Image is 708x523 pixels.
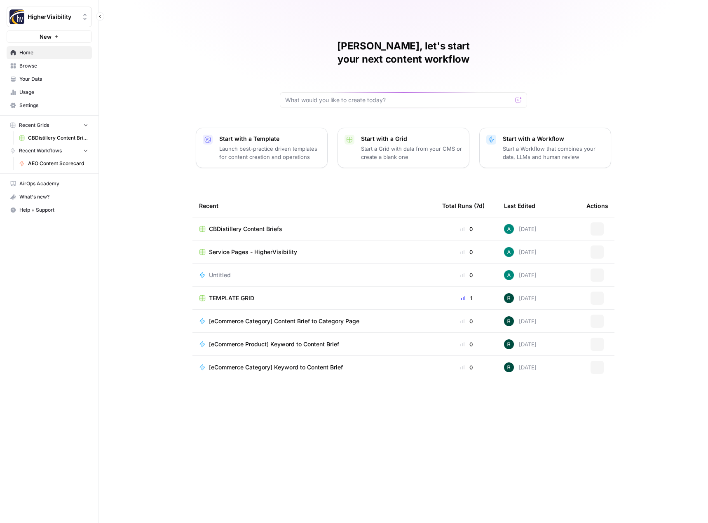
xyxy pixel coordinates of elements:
[442,363,491,371] div: 0
[7,46,92,59] a: Home
[338,128,469,168] button: Start with a GridStart a Grid with data from your CMS or create a blank one
[504,270,537,280] div: [DATE]
[504,339,537,349] div: [DATE]
[361,135,462,143] p: Start with a Grid
[442,294,491,302] div: 1
[280,40,527,66] h1: [PERSON_NAME], let's start your next content workflow
[479,128,611,168] button: Start with a WorkflowStart a Workflow that combines your data, LLMs and human review
[7,7,92,27] button: Workspace: HigherVisibility
[442,225,491,233] div: 0
[19,75,88,83] span: Your Data
[219,135,321,143] p: Start with a Template
[442,271,491,279] div: 0
[19,147,62,154] span: Recent Workflows
[504,293,537,303] div: [DATE]
[199,225,429,233] a: CBDistillery Content Briefs
[28,160,88,167] span: AEO Content Scorecard
[503,145,604,161] p: Start a Workflow that combines your data, LLMs and human review
[7,119,92,131] button: Recent Grids
[209,225,282,233] span: CBDistillery Content Briefs
[209,248,297,256] span: Service Pages - HigherVisibility
[199,363,429,371] a: [eCommerce Category] Keyword to Content Brief
[503,135,604,143] p: Start with a Workflow
[209,271,231,279] span: Untitled
[442,340,491,348] div: 0
[209,317,359,325] span: [eCommerce Category] Content Brief to Category Page
[442,317,491,325] div: 0
[19,49,88,56] span: Home
[199,317,429,325] a: [eCommerce Category] Content Brief to Category Page
[199,248,429,256] a: Service Pages - HigherVisibility
[7,30,92,43] button: New
[442,194,485,217] div: Total Runs (7d)
[7,191,91,203] div: What's new?
[7,177,92,190] a: AirOps Academy
[504,270,514,280] img: 62jjqr7awqq1wg0kgnt25cb53p6h
[7,145,92,157] button: Recent Workflows
[19,102,88,109] span: Settings
[504,316,514,326] img: wzqv5aa18vwnn3kdzjmhxjainaca
[209,363,343,371] span: [eCommerce Category] Keyword to Content Brief
[209,340,339,348] span: [eCommerce Product] Keyword to Content Brief
[19,121,49,129] span: Recent Grids
[361,145,462,161] p: Start a Grid with data from your CMS or create a blank one
[19,89,88,96] span: Usage
[7,59,92,72] a: Browse
[7,72,92,86] a: Your Data
[19,206,88,214] span: Help + Support
[19,62,88,70] span: Browse
[209,294,254,302] span: TEMPLATE GRID
[504,224,514,234] img: 62jjqr7awqq1wg0kgnt25cb53p6h
[19,180,88,187] span: AirOps Academy
[504,316,537,326] div: [DATE]
[442,248,491,256] div: 0
[7,190,92,203] button: What's new?
[199,194,429,217] div: Recent
[504,362,537,372] div: [DATE]
[199,340,429,348] a: [eCommerce Product] Keyword to Content Brief
[28,13,77,21] span: HigherVisibility
[7,86,92,99] a: Usage
[586,194,608,217] div: Actions
[504,247,514,257] img: 62jjqr7awqq1wg0kgnt25cb53p6h
[7,99,92,112] a: Settings
[15,131,92,145] a: CBDistillery Content Briefs
[504,293,514,303] img: wzqv5aa18vwnn3kdzjmhxjainaca
[15,157,92,170] a: AEO Content Scorecard
[40,33,52,41] span: New
[28,134,88,142] span: CBDistillery Content Briefs
[199,294,429,302] a: TEMPLATE GRID
[504,194,535,217] div: Last Edited
[9,9,24,24] img: HigherVisibility Logo
[504,339,514,349] img: wzqv5aa18vwnn3kdzjmhxjainaca
[196,128,328,168] button: Start with a TemplateLaunch best-practice driven templates for content creation and operations
[199,271,429,279] a: Untitled
[504,362,514,372] img: wzqv5aa18vwnn3kdzjmhxjainaca
[504,247,537,257] div: [DATE]
[219,145,321,161] p: Launch best-practice driven templates for content creation and operations
[504,224,537,234] div: [DATE]
[7,203,92,217] button: Help + Support
[285,96,512,104] input: What would you like to create today?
